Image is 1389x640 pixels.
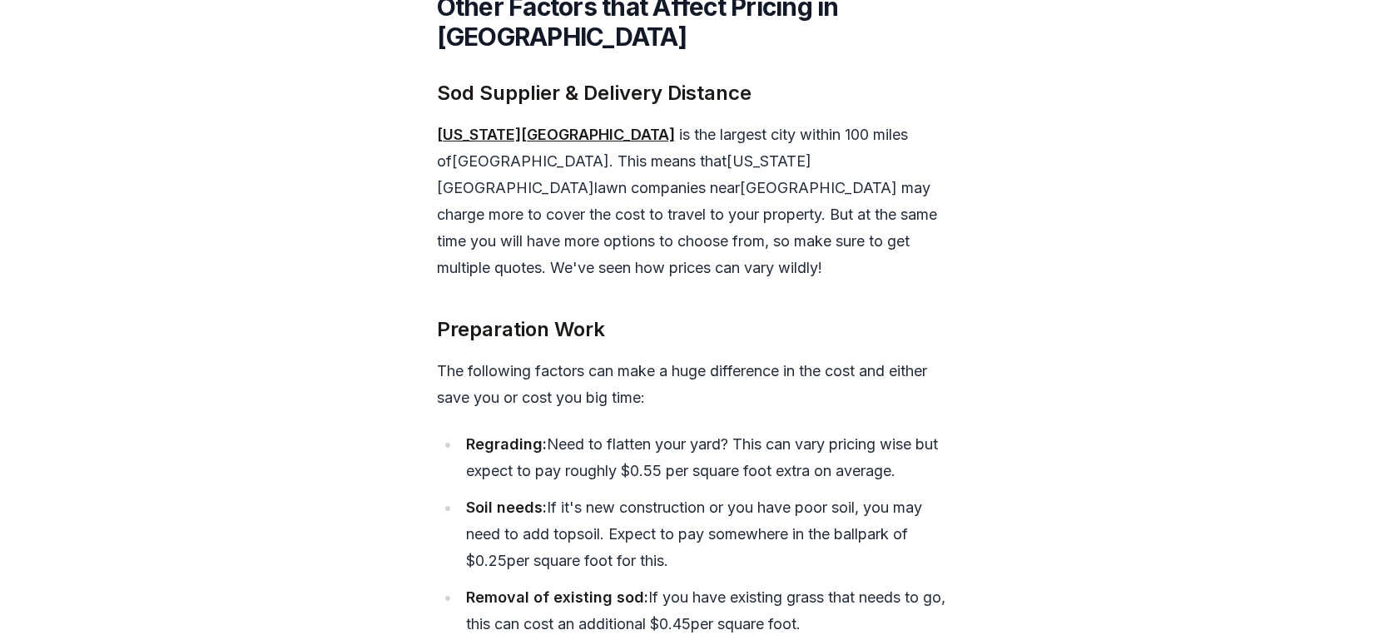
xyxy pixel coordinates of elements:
[466,435,547,453] strong: Regrading:
[466,588,648,606] strong: Removal of existing sod:
[460,431,953,484] li: Need to flatten your yard? This can vary pricing wise but expect to pay roughly $ 0.55 per square...
[460,494,953,574] li: If it's new construction or you have poor soil, you may need to add topsoil. Expect to pay somewh...
[437,126,675,143] a: [US_STATE][GEOGRAPHIC_DATA]
[437,358,953,411] p: The following factors can make a huge difference in the cost and either save you or cost you big ...
[460,584,953,638] li: If you have existing grass that needs to go, this can cost an additional $ 0.45 per square foot.
[466,499,547,516] strong: Soil needs:
[437,315,953,345] h3: Preparation Work
[437,78,953,108] h3: Sod Supplier & Delivery Distance
[437,122,953,281] p: is the largest city within 100 miles of [GEOGRAPHIC_DATA] . This means that [US_STATE][GEOGRAPHIC...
